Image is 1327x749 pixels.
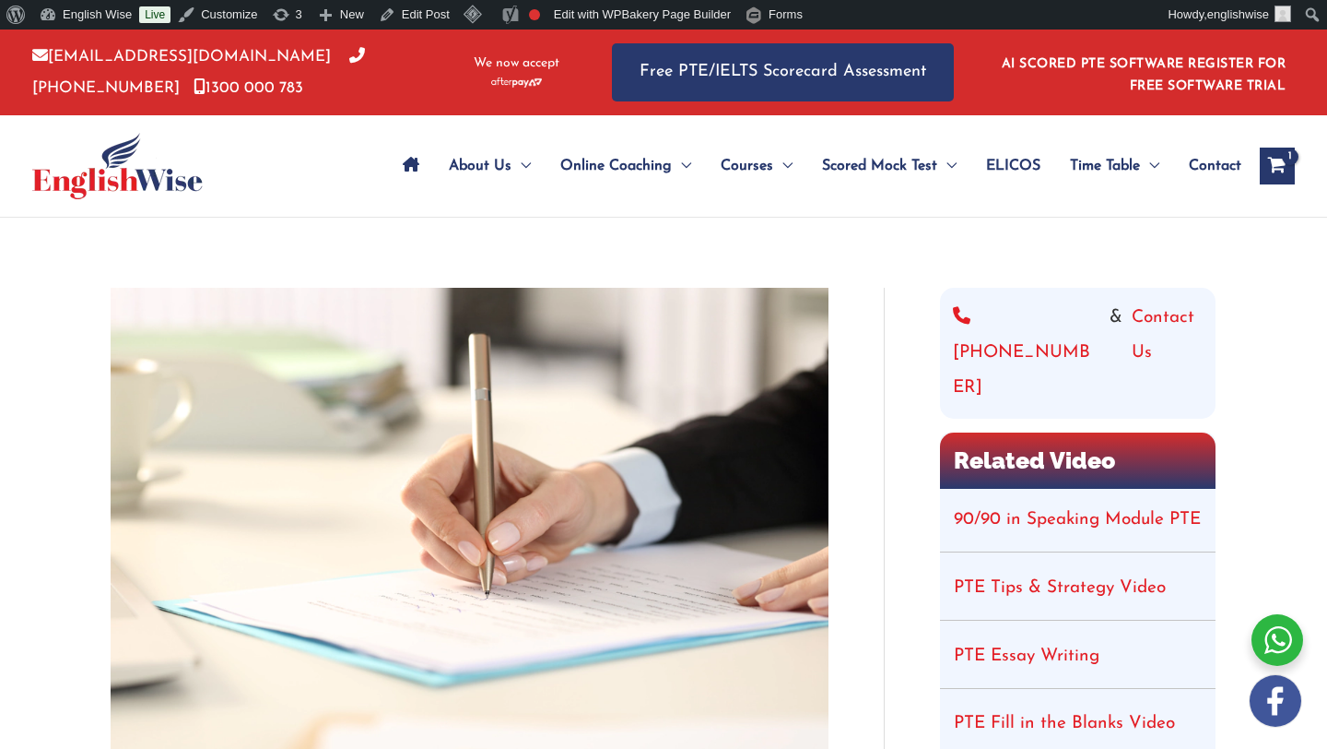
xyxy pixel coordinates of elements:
a: [PHONE_NUMBER] [953,301,1100,406]
span: We now accept [474,54,559,73]
span: Menu Toggle [672,134,691,198]
span: englishwise [1207,7,1269,21]
a: [EMAIL_ADDRESS][DOMAIN_NAME] [32,49,331,65]
span: Menu Toggle [773,134,793,198]
div: & [953,301,1203,406]
a: PTE Fill in the Blanks Video [954,715,1175,732]
a: Free PTE/IELTS Scorecard Assessment [612,43,954,101]
a: [PHONE_NUMBER] [32,49,365,95]
span: ELICOS [986,134,1040,198]
img: ashok kumar [1274,6,1291,22]
span: Menu Toggle [937,134,957,198]
span: Scored Mock Test [822,134,937,198]
a: Contact Us [1132,301,1203,406]
a: CoursesMenu Toggle [706,134,807,198]
h2: Related Video [940,433,1215,489]
img: white-facebook.png [1250,675,1301,727]
a: About UsMenu Toggle [434,134,546,198]
nav: Site Navigation: Main Menu [388,134,1241,198]
div: Focus keyphrase not set [529,9,540,20]
span: Menu Toggle [1140,134,1159,198]
a: Live [139,6,170,23]
img: Afterpay-Logo [491,77,542,88]
span: Online Coaching [560,134,672,198]
a: 1300 000 783 [194,80,303,96]
a: Time TableMenu Toggle [1055,134,1174,198]
aside: Header Widget 1 [991,42,1295,102]
img: cropped-ew-logo [32,133,203,199]
a: ELICOS [971,134,1055,198]
a: PTE Tips & Strategy Video [954,579,1166,597]
a: AI SCORED PTE SOFTWARE REGISTER FOR FREE SOFTWARE TRIAL [1002,57,1286,93]
span: Menu Toggle [511,134,531,198]
a: Scored Mock TestMenu Toggle [807,134,971,198]
a: PTE Essay Writing [954,648,1099,665]
a: Contact [1174,134,1241,198]
span: Courses [721,134,773,198]
a: 90/90 in Speaking Module PTE [954,511,1201,529]
a: Online CoachingMenu Toggle [546,134,706,198]
span: Time Table [1070,134,1140,198]
a: View Shopping Cart, 1 items [1260,148,1295,184]
span: Contact [1189,134,1241,198]
span: About Us [449,134,511,198]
